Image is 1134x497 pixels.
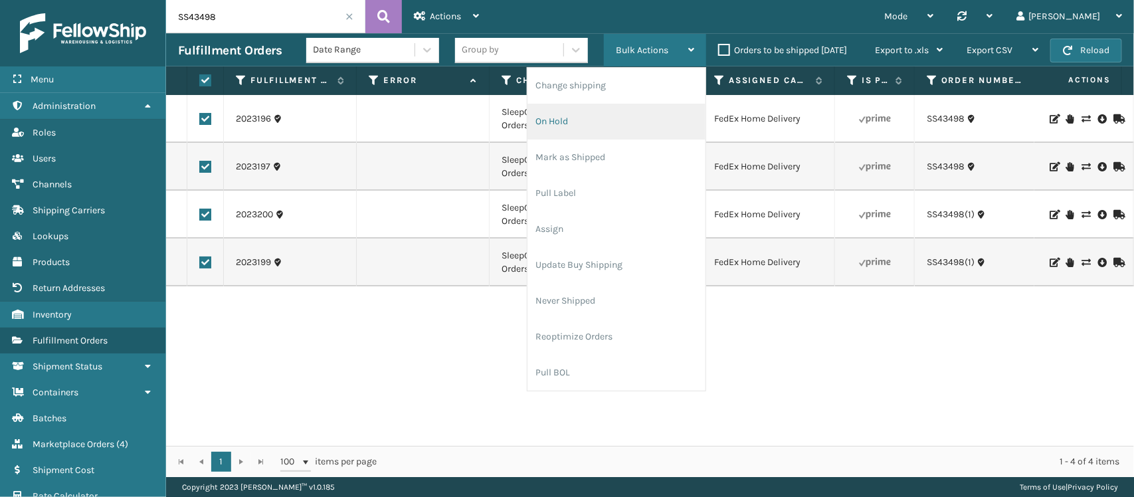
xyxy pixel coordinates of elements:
span: Mode [884,11,907,22]
label: Error [383,74,464,86]
li: Pull Label [527,175,706,211]
label: Fulfillment Order Id [250,74,331,86]
i: Mark as Shipped [1113,258,1121,267]
label: Is Prime [862,74,889,86]
span: items per page [280,452,377,472]
td: FedEx Home Delivery [702,239,835,286]
li: Reoptimize Orders [527,319,706,355]
i: Pull Label [1097,208,1105,221]
span: Channels [33,179,72,190]
a: Privacy Policy [1068,482,1118,492]
li: On Hold [527,104,706,140]
span: Marketplace Orders [33,439,114,450]
span: Products [33,256,70,268]
a: 2023199 [236,256,271,269]
a: 1 [211,452,231,472]
td: FedEx Home Delivery [702,191,835,239]
span: Export CSV [967,45,1012,56]
span: Users [33,153,56,164]
i: On Hold [1066,258,1074,267]
span: Shipping Carriers [33,205,105,216]
i: Mark as Shipped [1113,114,1121,124]
td: SleepGeekz Manual Orders [490,95,622,143]
label: Channel [516,74,597,86]
i: Pull Label [1097,160,1105,173]
li: Change shipping [527,68,706,104]
i: On Hold [1066,210,1074,219]
span: Actions [1026,69,1119,91]
p: Copyright 2023 [PERSON_NAME]™ v 1.0.185 [182,477,335,497]
i: Edit [1050,162,1058,171]
span: Fulfillment Orders [33,335,108,346]
label: Orders to be shipped [DATE] [718,45,847,56]
div: | [1020,477,1118,497]
i: Change shipping [1082,258,1089,267]
td: SleepGeekz Manual Orders [490,239,622,286]
a: SS43498(1) [927,208,975,221]
a: 2023197 [236,160,270,173]
label: Order Number [941,74,1022,86]
i: Pull Label [1097,112,1105,126]
div: 1 - 4 of 4 items [396,455,1119,468]
i: Mark as Shipped [1113,210,1121,219]
i: Edit [1050,210,1058,219]
i: Edit [1050,114,1058,124]
span: Administration [33,100,96,112]
span: Containers [33,387,78,398]
span: Shipment Status [33,361,102,372]
span: Lookups [33,231,68,242]
i: Mark as Shipped [1113,162,1121,171]
span: Actions [430,11,461,22]
span: 100 [280,455,300,468]
label: Assigned Carrier Service [729,74,809,86]
li: Never Shipped [527,283,706,319]
td: FedEx Home Delivery [702,95,835,143]
li: Mark as Shipped [527,140,706,175]
i: Pull Label [1097,256,1105,269]
a: Terms of Use [1020,482,1066,492]
li: Assign [527,211,706,247]
span: Batches [33,413,66,424]
span: Export to .xls [875,45,929,56]
li: Pull BOL [527,355,706,391]
i: On Hold [1066,114,1074,124]
img: logo [20,13,146,53]
span: Bulk Actions [616,45,668,56]
span: Roles [33,127,56,138]
i: Change shipping [1082,210,1089,219]
div: Date Range [313,43,416,57]
a: SS43498 [927,112,965,126]
i: Change shipping [1082,162,1089,171]
div: Group by [462,43,499,57]
span: Shipment Cost [33,464,94,476]
span: Return Addresses [33,282,105,294]
i: Edit [1050,258,1058,267]
td: FedEx Home Delivery [702,143,835,191]
span: Inventory [33,309,72,320]
span: Menu [31,74,54,85]
span: ( 4 ) [116,439,128,450]
a: 2023196 [236,112,271,126]
td: SleepGeekz Manual Orders [490,143,622,191]
li: Update Buy Shipping [527,247,706,283]
i: Change shipping [1082,114,1089,124]
td: SleepGeekz Manual Orders [490,191,622,239]
h3: Fulfillment Orders [178,43,282,58]
a: SS43498(1) [927,256,975,269]
i: On Hold [1066,162,1074,171]
a: SS43498 [927,160,965,173]
a: 2023200 [236,208,273,221]
button: Reload [1050,39,1122,62]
